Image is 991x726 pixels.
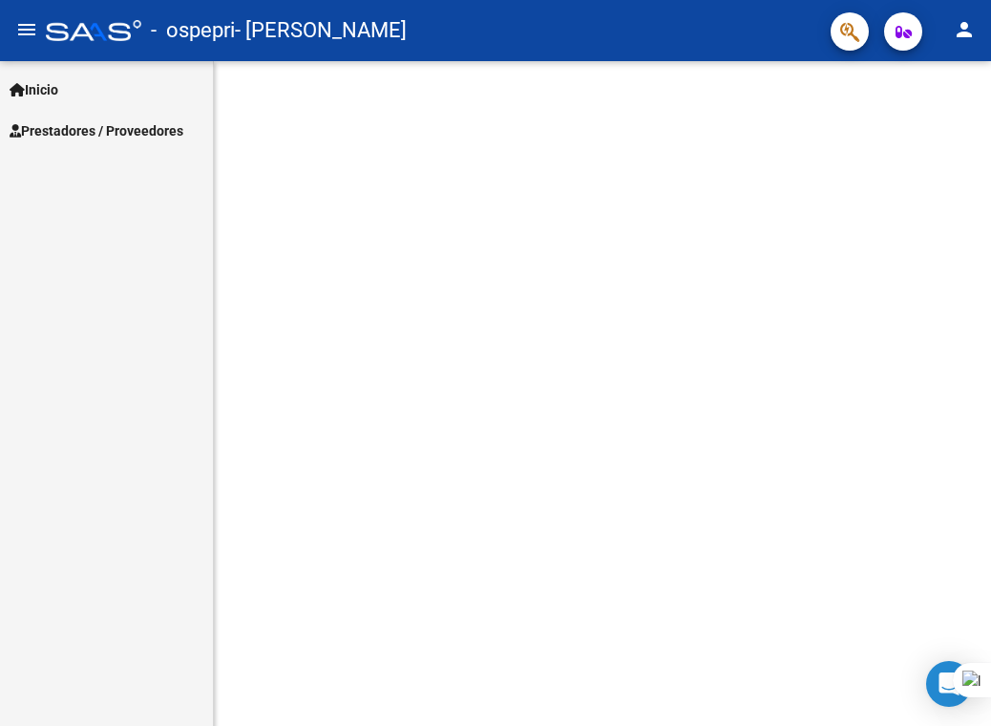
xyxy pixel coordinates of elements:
[10,79,58,100] span: Inicio
[151,10,235,52] span: - ospepri
[15,18,38,41] mat-icon: menu
[10,120,183,141] span: Prestadores / Proveedores
[953,18,976,41] mat-icon: person
[235,10,407,52] span: - [PERSON_NAME]
[926,661,972,707] div: Open Intercom Messenger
